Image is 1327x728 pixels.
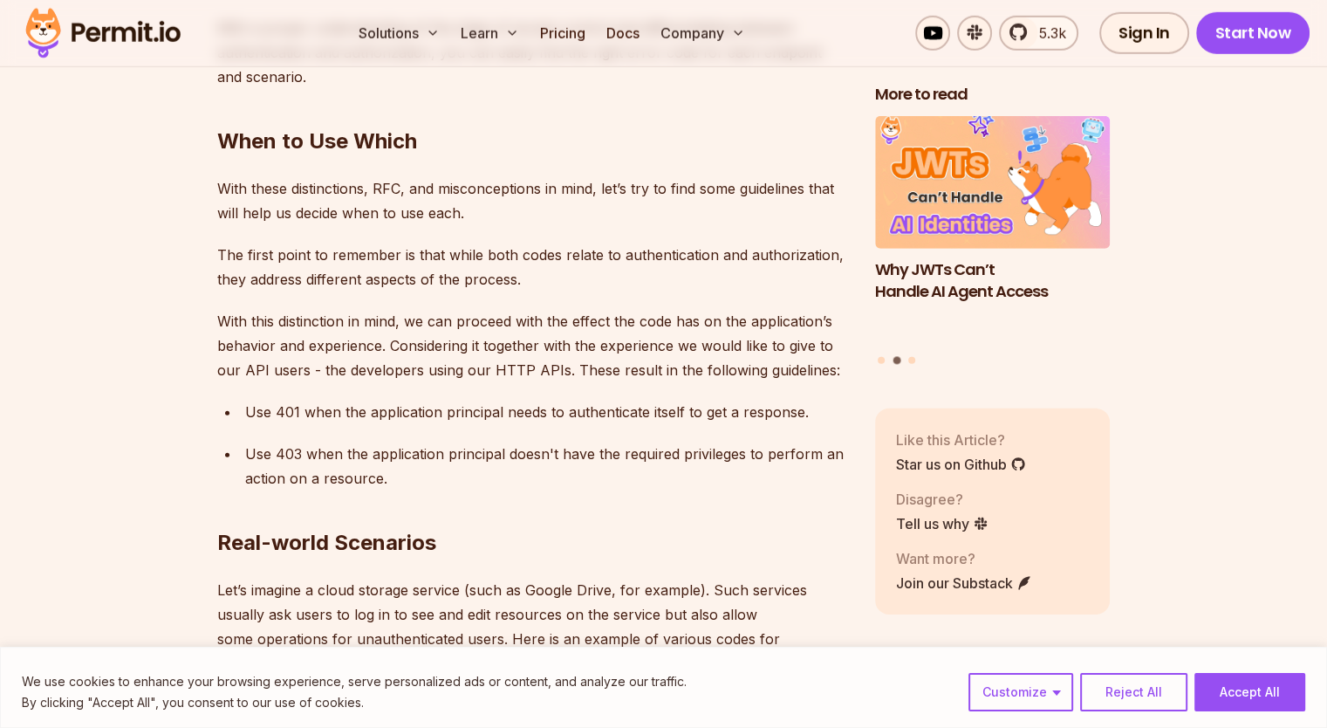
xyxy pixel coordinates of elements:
img: Why JWTs Can’t Handle AI Agent Access [875,116,1111,249]
button: Go to slide 1 [878,356,885,363]
button: Solutions [352,16,447,51]
button: Customize [968,673,1073,711]
button: Reject All [1080,673,1187,711]
p: Let’s imagine a cloud storage service (such as Google Drive, for example). Such services usually ... [217,578,847,676]
p: We use cookies to enhance your browsing experience, serve personalized ads or content, and analyz... [22,671,687,692]
a: Tell us why [896,512,988,533]
h2: Real-world Scenarios [217,459,847,557]
a: 5.3k [999,16,1078,51]
p: By clicking "Accept All", you consent to our use of cookies. [22,692,687,713]
p: Use 403 when the application principal doesn't have the required privileges to perform an action ... [245,442,847,491]
a: Star us on Github [896,453,1026,474]
p: Disagree? [896,488,988,509]
a: Why JWTs Can’t Handle AI Agent AccessWhy JWTs Can’t Handle AI Agent Access [875,116,1111,346]
p: Use 401 when the application principal needs to authenticate itself to get a response. [245,400,847,424]
h2: When to Use Which [217,58,847,155]
a: Start Now [1196,12,1310,54]
p: With these distinctions, RFC, and misconceptions in mind, let’s try to find some guidelines that ... [217,176,847,225]
p: Want more? [896,547,1032,568]
button: Company [653,16,752,51]
p: The first point to remember is that while both codes relate to authentication and authorization, ... [217,243,847,292]
div: Posts [875,116,1111,367]
button: Accept All [1194,673,1305,711]
button: Go to slide 2 [893,356,900,364]
button: Learn [454,16,526,51]
a: Sign In [1099,12,1189,54]
a: Join our Substack [896,572,1032,593]
p: With this distinction in mind, we can proceed with the effect the code has on the application’s b... [217,309,847,382]
h3: Why JWTs Can’t Handle AI Agent Access [875,258,1111,302]
img: Permit logo [17,3,188,63]
h2: More to read [875,84,1111,106]
p: Like this Article? [896,429,1026,450]
a: Pricing [533,16,592,51]
a: Docs [599,16,646,51]
li: 2 of 3 [875,116,1111,346]
button: Go to slide 3 [908,356,915,363]
span: 5.3k [1029,23,1066,44]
